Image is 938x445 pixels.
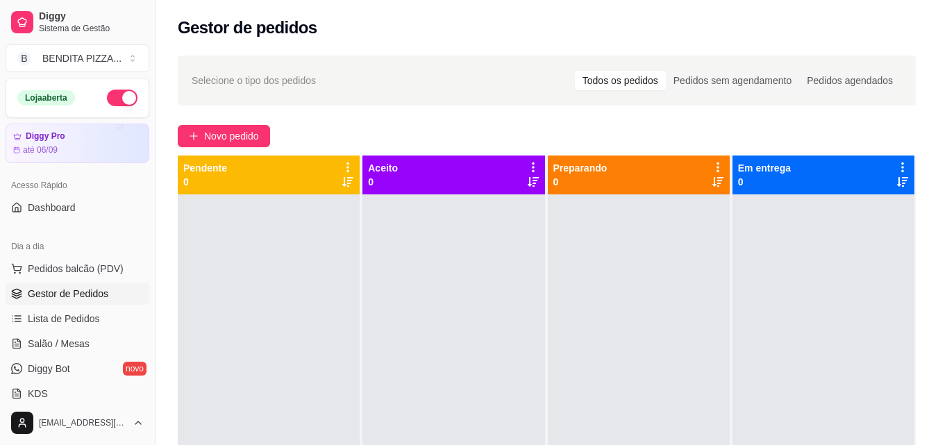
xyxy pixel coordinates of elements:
[6,283,149,305] a: Gestor de Pedidos
[183,161,227,175] p: Pendente
[28,387,48,401] span: KDS
[6,174,149,196] div: Acesso Rápido
[6,358,149,380] a: Diggy Botnovo
[178,125,270,147] button: Novo pedido
[189,131,199,141] span: plus
[39,10,144,23] span: Diggy
[368,161,398,175] p: Aceito
[553,161,608,175] p: Preparando
[178,17,317,39] h2: Gestor de pedidos
[6,6,149,39] a: DiggySistema de Gestão
[6,44,149,72] button: Select a team
[666,71,799,90] div: Pedidos sem agendamento
[6,196,149,219] a: Dashboard
[799,71,901,90] div: Pedidos agendados
[28,262,124,276] span: Pedidos balcão (PDV)
[6,258,149,280] button: Pedidos balcão (PDV)
[204,128,259,144] span: Novo pedido
[6,333,149,355] a: Salão / Mesas
[738,175,791,189] p: 0
[575,71,666,90] div: Todos os pedidos
[39,23,144,34] span: Sistema de Gestão
[28,201,76,215] span: Dashboard
[17,90,75,106] div: Loja aberta
[17,51,31,65] span: B
[6,406,149,439] button: [EMAIL_ADDRESS][DOMAIN_NAME]
[738,161,791,175] p: Em entrega
[6,124,149,163] a: Diggy Proaté 06/09
[28,287,108,301] span: Gestor de Pedidos
[23,144,58,156] article: até 06/09
[183,175,227,189] p: 0
[6,235,149,258] div: Dia a dia
[6,308,149,330] a: Lista de Pedidos
[368,175,398,189] p: 0
[42,51,122,65] div: BENDITA PIZZA ...
[28,362,70,376] span: Diggy Bot
[6,383,149,405] a: KDS
[28,337,90,351] span: Salão / Mesas
[192,73,316,88] span: Selecione o tipo dos pedidos
[553,175,608,189] p: 0
[28,312,100,326] span: Lista de Pedidos
[107,90,137,106] button: Alterar Status
[39,417,127,428] span: [EMAIL_ADDRESS][DOMAIN_NAME]
[26,131,65,142] article: Diggy Pro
